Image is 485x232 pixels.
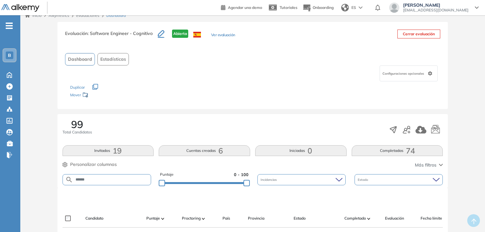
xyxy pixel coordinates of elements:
[161,218,164,220] img: [missing "en.ARROW_ALT" translation]
[8,53,11,58] span: B
[49,13,69,18] span: Alkymetrics
[1,4,39,12] img: Logo
[202,218,205,220] img: [missing "en.ARROW_ALT" translation]
[380,65,438,81] div: Configuraciones opcionales
[70,90,134,101] div: Mover
[355,174,443,185] div: Estado
[397,30,440,38] button: Cerrar evaluación
[255,145,347,156] button: Iniciadas0
[344,215,366,221] span: Completado
[63,129,92,135] span: Total Candidatos
[352,145,443,156] button: Completadas74
[421,215,442,221] span: Fecha límite
[302,1,334,15] button: Onboarding
[70,161,117,168] span: Personalizar columnas
[341,4,349,11] img: world
[100,56,126,63] span: Estadísticas
[106,13,126,18] span: Dashboard
[63,145,154,156] button: Invitados19
[88,31,153,36] span: : Software Engineer - Cognitivo
[159,145,250,156] button: Cuentas creadas6
[97,53,129,65] button: Estadísticas
[351,5,356,10] span: ES
[234,172,249,178] span: 0 - 100
[403,8,468,13] span: [EMAIL_ADDRESS][DOMAIN_NAME]
[280,5,297,10] span: Tutoriales
[415,162,436,168] span: Más filtros
[65,176,73,184] img: SEARCH_ALT
[367,218,370,220] img: [missing "en.ARROW_ALT" translation]
[65,30,158,43] h3: Evaluación
[415,162,443,168] button: Más filtros
[71,119,83,129] span: 99
[146,215,160,221] span: Puntaje
[172,30,188,38] span: Abierta
[85,215,103,221] span: Candidato
[68,56,92,63] span: Dashboard
[160,172,174,178] span: Puntaje
[261,177,278,182] span: Incidencias
[25,13,42,18] a: Inicio
[76,13,99,18] a: Evaluaciones
[358,177,369,182] span: Estado
[453,201,485,232] iframe: Chat Widget
[294,215,306,221] span: Estado
[403,3,468,8] span: [PERSON_NAME]
[257,174,346,185] div: Incidencias
[70,85,85,90] span: Duplicar
[193,32,201,38] img: ESP
[453,201,485,232] div: Widget de chat
[63,161,117,168] button: Personalizar columnas
[248,215,264,221] span: Provincia
[382,71,425,76] span: Configuraciones opcionales
[228,5,262,10] span: Agendar una demo
[359,6,362,9] img: arrow
[211,32,235,39] button: Ver evaluación
[182,215,201,221] span: Proctoring
[65,53,95,65] button: Dashboard
[223,215,230,221] span: País
[313,5,334,10] span: Onboarding
[385,215,404,221] span: Evaluación
[6,25,13,26] i: -
[221,3,262,11] a: Agendar una demo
